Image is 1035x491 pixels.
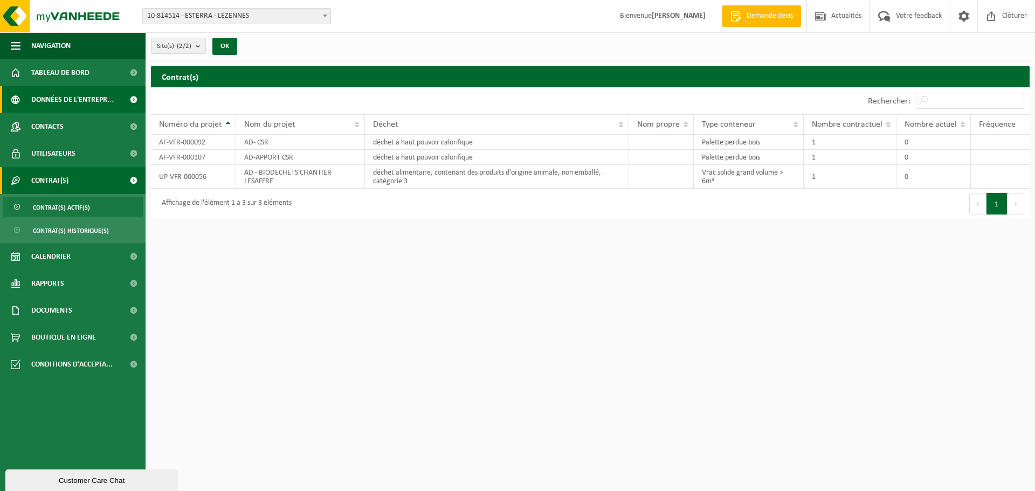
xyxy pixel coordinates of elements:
span: Site(s) [157,38,191,54]
td: 1 [804,165,896,189]
span: Nombre actuel [905,120,957,129]
span: Type conteneur [702,120,756,129]
span: Nom propre [637,120,680,129]
span: Boutique en ligne [31,324,96,351]
a: Contrat(s) actif(s) [3,197,143,217]
span: 10-814514 - ESTERRA - LEZENNES [143,9,330,24]
span: Rapports [31,270,64,297]
button: OK [212,38,237,55]
strong: [PERSON_NAME] [652,12,706,20]
h2: Contrat(s) [151,66,1030,87]
td: AF-VFR-000092 [151,135,236,150]
button: 1 [986,193,1008,215]
a: Demande devis [722,5,801,27]
span: Conditions d'accepta... [31,351,113,378]
td: AD-APPORT CSR [236,150,365,165]
td: UP-VFR-000056 [151,165,236,189]
span: Documents [31,297,72,324]
td: déchet alimentaire, contenant des produits d'origine animale, non emballé, catégorie 3 [365,165,629,189]
span: Contrat(s) historique(s) [33,220,109,241]
span: Tableau de bord [31,59,89,86]
span: Nombre contractuel [812,120,882,129]
td: Palette perdue bois [694,150,804,165]
div: Affichage de l'élément 1 à 3 sur 3 éléments [156,194,292,213]
span: Calendrier [31,243,71,270]
span: Utilisateurs [31,140,75,167]
span: Nom du projet [244,120,295,129]
button: Site(s)(2/2) [151,38,206,54]
span: 10-814514 - ESTERRA - LEZENNES [142,8,331,24]
label: Rechercher: [868,97,910,106]
td: AF-VFR-000107 [151,150,236,165]
td: 0 [896,150,971,165]
td: Palette perdue bois [694,135,804,150]
span: Numéro du projet [159,120,222,129]
button: Next [1008,193,1024,215]
a: Contrat(s) historique(s) [3,220,143,240]
span: Navigation [31,32,71,59]
span: Fréquence [979,120,1016,129]
td: déchet à haut pouvoir calorifique [365,150,629,165]
td: Vrac solide grand volume > 6m³ [694,165,804,189]
span: Déchet [373,120,398,129]
td: 1 [804,135,896,150]
td: AD - BIODECHETS CHANTIER LESAFFRE [236,165,365,189]
td: déchet à haut pouvoir calorifique [365,135,629,150]
count: (2/2) [177,43,191,50]
td: 1 [804,150,896,165]
span: Contrat(s) actif(s) [33,197,90,218]
span: Demande devis [744,11,796,22]
span: Données de l'entrepr... [31,86,114,113]
td: 0 [896,135,971,150]
td: AD- CSR [236,135,365,150]
td: 0 [896,165,971,189]
iframe: chat widget [5,467,180,491]
span: Contacts [31,113,64,140]
button: Previous [969,193,986,215]
span: Contrat(s) [31,167,68,194]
